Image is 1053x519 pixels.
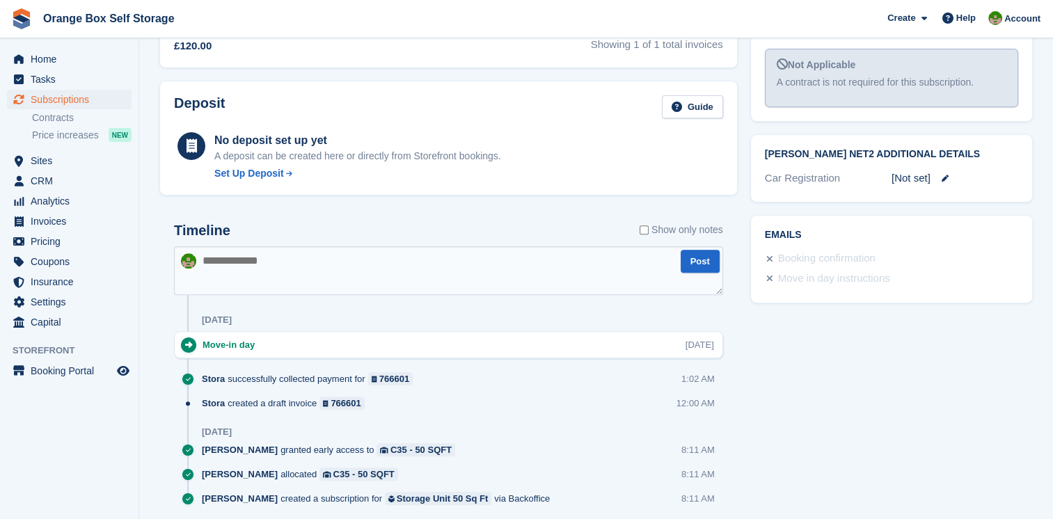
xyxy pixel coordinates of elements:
[31,292,114,312] span: Settings
[765,170,892,186] div: Car Registration
[777,58,1006,72] div: Not Applicable
[591,26,723,54] span: Showing 1 of 1 total invoices
[681,468,715,481] div: 8:11 AM
[31,211,114,231] span: Invoices
[368,372,413,385] a: 766601
[31,171,114,191] span: CRM
[681,372,715,385] div: 1:02 AM
[202,443,462,456] div: granted early access to
[7,361,132,381] a: menu
[202,426,232,438] div: [DATE]
[202,397,225,410] span: Stora
[640,223,723,237] label: Show only notes
[32,111,132,125] a: Contracts
[31,49,114,69] span: Home
[956,11,976,25] span: Help
[13,344,138,358] span: Storefront
[31,272,114,292] span: Insurance
[379,372,409,385] div: 766601
[214,166,501,181] a: Set Up Deposit
[7,90,132,109] a: menu
[7,70,132,89] a: menu
[7,312,132,332] a: menu
[181,253,196,269] img: Eric Smith
[377,443,455,456] a: C35 - 50 SQFT
[319,397,365,410] a: 766601
[31,90,114,109] span: Subscriptions
[203,338,262,351] div: Move-in day
[31,70,114,89] span: Tasks
[214,132,501,149] div: No deposit set up yet
[887,11,915,25] span: Create
[778,271,890,287] div: Move in day instructions
[385,492,491,505] a: Storage Unit 50 Sq Ft
[7,49,132,69] a: menu
[662,95,723,118] a: Guide
[174,223,230,239] h2: Timeline
[174,95,225,118] h2: Deposit
[676,397,715,410] div: 12:00 AM
[681,443,715,456] div: 8:11 AM
[7,211,132,231] a: menu
[31,361,114,381] span: Booking Portal
[7,151,132,170] a: menu
[202,314,232,326] div: [DATE]
[765,149,1018,160] h2: [PERSON_NAME] Net2 Additional Details
[988,11,1002,25] img: Eric Smith
[202,492,278,505] span: [PERSON_NAME]
[640,223,649,237] input: Show only notes
[11,8,32,29] img: stora-icon-8386f47178a22dfd0bd8f6a31ec36ba5ce8667c1dd55bd0f319d3a0aa187defe.svg
[777,75,1006,90] div: A contract is not required for this subscription.
[214,166,284,181] div: Set Up Deposit
[32,127,132,143] a: Price increases NEW
[31,191,114,211] span: Analytics
[202,397,372,410] div: created a draft invoice
[7,171,132,191] a: menu
[778,250,876,267] div: Booking confirmation
[333,468,395,481] div: C35 - 50 SQFT
[892,170,1018,186] div: [Not set]
[202,443,278,456] span: [PERSON_NAME]
[7,191,132,211] a: menu
[214,149,501,163] p: A deposit can be created here or directly from Storefront bookings.
[331,397,361,410] div: 766601
[202,492,557,505] div: created a subscription for via Backoffice
[109,128,132,142] div: NEW
[7,292,132,312] a: menu
[7,232,132,251] a: menu
[31,252,114,271] span: Coupons
[31,232,114,251] span: Pricing
[390,443,452,456] div: C35 - 50 SQFT
[202,468,278,481] span: [PERSON_NAME]
[7,272,132,292] a: menu
[38,7,180,30] a: Orange Box Self Storage
[681,492,715,505] div: 8:11 AM
[765,230,1018,241] h2: Emails
[31,312,114,332] span: Capital
[397,492,488,505] div: Storage Unit 50 Sq Ft
[202,372,420,385] div: successfully collected payment for
[202,372,225,385] span: Stora
[115,362,132,379] a: Preview store
[202,468,405,481] div: allocated
[686,338,714,351] div: [DATE]
[681,250,720,273] button: Post
[319,468,398,481] a: C35 - 50 SQFT
[32,129,99,142] span: Price increases
[174,38,244,54] div: £120.00
[1004,12,1040,26] span: Account
[31,151,114,170] span: Sites
[7,252,132,271] a: menu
